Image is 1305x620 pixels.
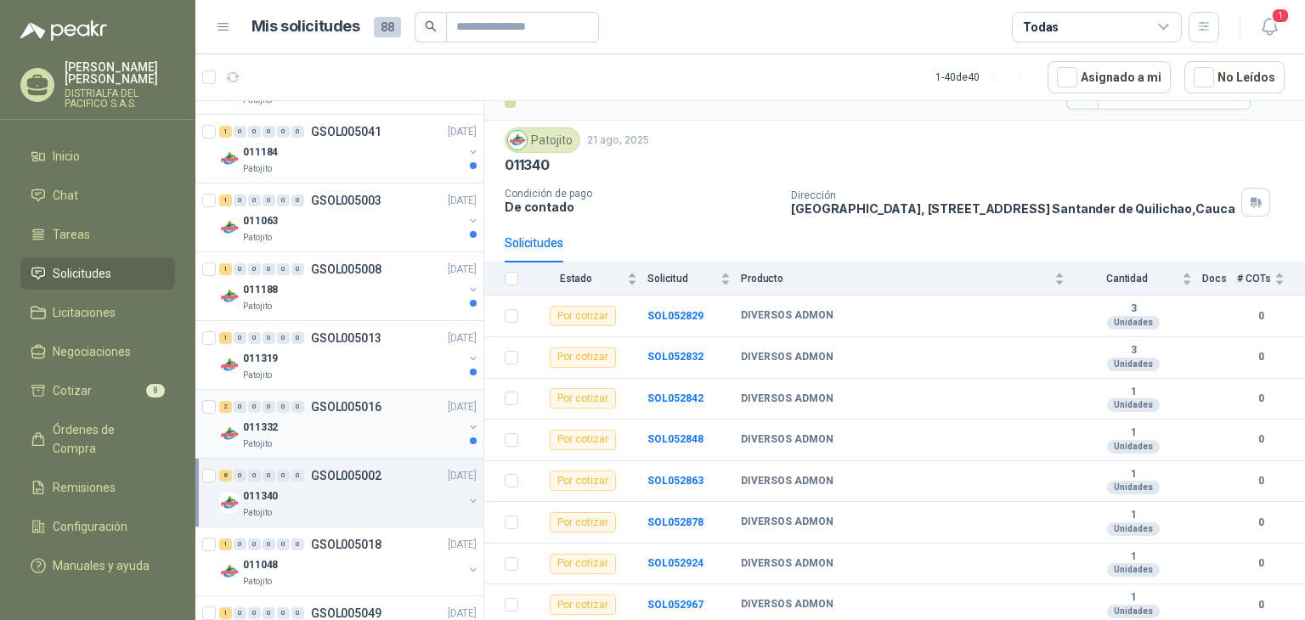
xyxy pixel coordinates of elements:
div: 0 [291,470,304,482]
a: SOL052967 [647,599,703,611]
a: 8 0 0 0 0 0 GSOL005002[DATE] Company Logo011340Patojito [219,465,480,520]
span: Negociaciones [53,342,131,361]
span: Cantidad [1075,273,1178,285]
p: Patojito [243,575,272,589]
div: 2 [219,401,232,413]
b: 1 [1075,550,1192,564]
img: Company Logo [219,217,240,238]
p: [DATE] [448,399,477,415]
p: [DATE] [448,468,477,484]
b: DIVERSOS ADMON [741,516,833,529]
b: DIVERSOS ADMON [741,392,833,406]
b: SOL052878 [647,516,703,528]
p: Patojito [243,437,272,451]
span: Remisiones [53,478,116,497]
div: 0 [248,401,261,413]
div: 0 [234,607,246,619]
span: 8 [146,384,165,397]
a: 1 0 0 0 0 0 GSOL005008[DATE] Company Logo011188Patojito [219,259,480,313]
p: 011332 [243,420,278,436]
img: Company Logo [219,424,240,444]
div: 1 [219,538,232,550]
div: 0 [277,607,290,619]
div: 1 [219,263,232,275]
p: 21 ago, 2025 [587,132,649,149]
p: Dirección [791,189,1234,201]
a: 2 0 0 0 0 0 GSOL005016[DATE] Company Logo011332Patojito [219,397,480,451]
div: 0 [263,263,275,275]
div: Unidades [1107,398,1160,412]
p: 011340 [505,156,550,174]
b: 1 [1075,386,1192,399]
div: 8 [219,470,232,482]
b: 1 [1075,509,1192,522]
a: SOL052924 [647,557,703,569]
div: Por cotizar [550,512,616,533]
b: 0 [1237,555,1285,572]
span: 1 [1271,8,1290,24]
b: 0 [1237,431,1285,448]
p: GSOL005049 [311,607,381,619]
div: 0 [291,332,304,344]
b: 3 [1075,344,1192,358]
b: 0 [1237,515,1285,531]
div: 0 [291,263,304,275]
div: 0 [263,194,275,206]
div: 0 [234,538,246,550]
p: De contado [505,200,777,214]
div: 0 [263,401,275,413]
div: 0 [248,538,261,550]
div: Por cotizar [550,471,616,491]
p: 011184 [243,144,278,161]
b: DIVERSOS ADMON [741,557,833,571]
div: 0 [277,263,290,275]
th: Producto [741,262,1075,296]
div: 0 [248,126,261,138]
p: 011063 [243,213,278,229]
b: 0 [1237,597,1285,613]
div: 0 [277,332,290,344]
a: 1 0 0 0 0 0 GSOL005018[DATE] Company Logo011048Patojito [219,534,480,589]
div: Unidades [1107,358,1160,371]
span: Estado [528,273,624,285]
th: Estado [528,262,647,296]
div: Solicitudes [505,234,563,252]
div: Unidades [1107,440,1160,454]
div: 1 [219,126,232,138]
p: Patojito [243,162,272,176]
span: Licitaciones [53,303,116,322]
a: Cotizar8 [20,375,175,407]
b: DIVERSOS ADMON [741,475,833,488]
div: 0 [277,126,290,138]
b: DIVERSOS ADMON [741,598,833,612]
p: [DATE] [448,124,477,140]
a: Tareas [20,218,175,251]
p: 011188 [243,282,278,298]
button: Asignado a mi [1048,61,1171,93]
p: GSOL005002 [311,470,381,482]
a: Configuración [20,510,175,543]
div: Todas [1023,18,1059,37]
b: SOL052842 [647,392,703,404]
div: 0 [277,470,290,482]
div: Por cotizar [550,430,616,450]
span: Órdenes de Compra [53,420,159,458]
b: SOL052832 [647,351,703,363]
p: Patojito [243,506,272,520]
p: Patojito [243,369,272,382]
b: SOL052829 [647,310,703,322]
div: 0 [291,607,304,619]
a: Manuales y ayuda [20,550,175,582]
div: 0 [277,194,290,206]
p: 011319 [243,351,278,367]
p: 011048 [243,557,278,573]
p: [PERSON_NAME] [PERSON_NAME] [65,61,175,85]
div: 0 [263,607,275,619]
b: 1 [1075,591,1192,605]
b: 0 [1237,473,1285,489]
span: Chat [53,186,78,205]
b: 1 [1075,426,1192,440]
span: Solicitudes [53,264,111,283]
a: 1 0 0 0 0 0 GSOL005003[DATE] Company Logo011063Patojito [219,190,480,245]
